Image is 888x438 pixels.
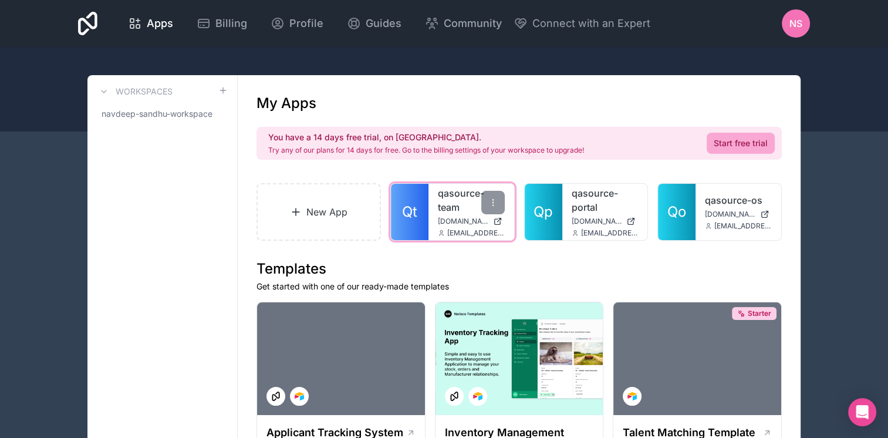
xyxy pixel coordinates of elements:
a: [DOMAIN_NAME] [705,210,772,219]
span: Qo [667,203,686,221]
span: navdeep-sandhu-workspace [102,108,212,120]
span: Connect with an Expert [532,15,650,32]
a: Qo [658,184,695,240]
h2: You have a 14 days free trial, on [GEOGRAPHIC_DATA]. [268,132,584,143]
span: Guides [366,15,401,32]
a: New App [256,183,381,241]
a: Qt [391,184,428,240]
span: [DOMAIN_NAME] [438,217,488,226]
a: Profile [261,11,333,36]
span: [DOMAIN_NAME] [572,217,622,226]
span: [EMAIL_ADDRESS][DOMAIN_NAME] [581,228,639,238]
img: Airtable Logo [295,392,304,401]
span: [DOMAIN_NAME] [705,210,755,219]
a: qasource-os [705,193,772,207]
span: Qt [402,203,417,221]
span: nS [789,16,802,31]
a: qasource-portal [572,186,639,214]
h3: Workspaces [116,86,173,97]
a: Apps [119,11,183,36]
a: Billing [187,11,256,36]
a: Start free trial [707,133,775,154]
span: [EMAIL_ADDRESS][DOMAIN_NAME] [447,228,505,238]
a: Community [416,11,511,36]
a: Guides [337,11,411,36]
a: Qp [525,184,562,240]
a: [DOMAIN_NAME] [438,217,505,226]
img: Airtable Logo [627,392,637,401]
span: Billing [215,15,247,32]
p: Get started with one of our ready-made templates [256,281,782,292]
a: Workspaces [97,85,173,99]
a: qasource-team [438,186,505,214]
h1: My Apps [256,94,316,113]
span: Community [444,15,502,32]
div: Open Intercom Messenger [848,398,876,426]
a: [DOMAIN_NAME] [572,217,639,226]
p: Try any of our plans for 14 days for free. Go to the billing settings of your workspace to upgrade! [268,146,584,155]
h1: Templates [256,260,782,278]
button: Connect with an Expert [514,15,650,32]
span: Apps [147,15,173,32]
span: Profile [289,15,323,32]
span: [EMAIL_ADDRESS][DOMAIN_NAME] [714,221,772,231]
img: Airtable Logo [473,392,482,401]
a: navdeep-sandhu-workspace [97,103,228,124]
span: Qp [534,203,553,221]
span: Starter [748,309,771,318]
